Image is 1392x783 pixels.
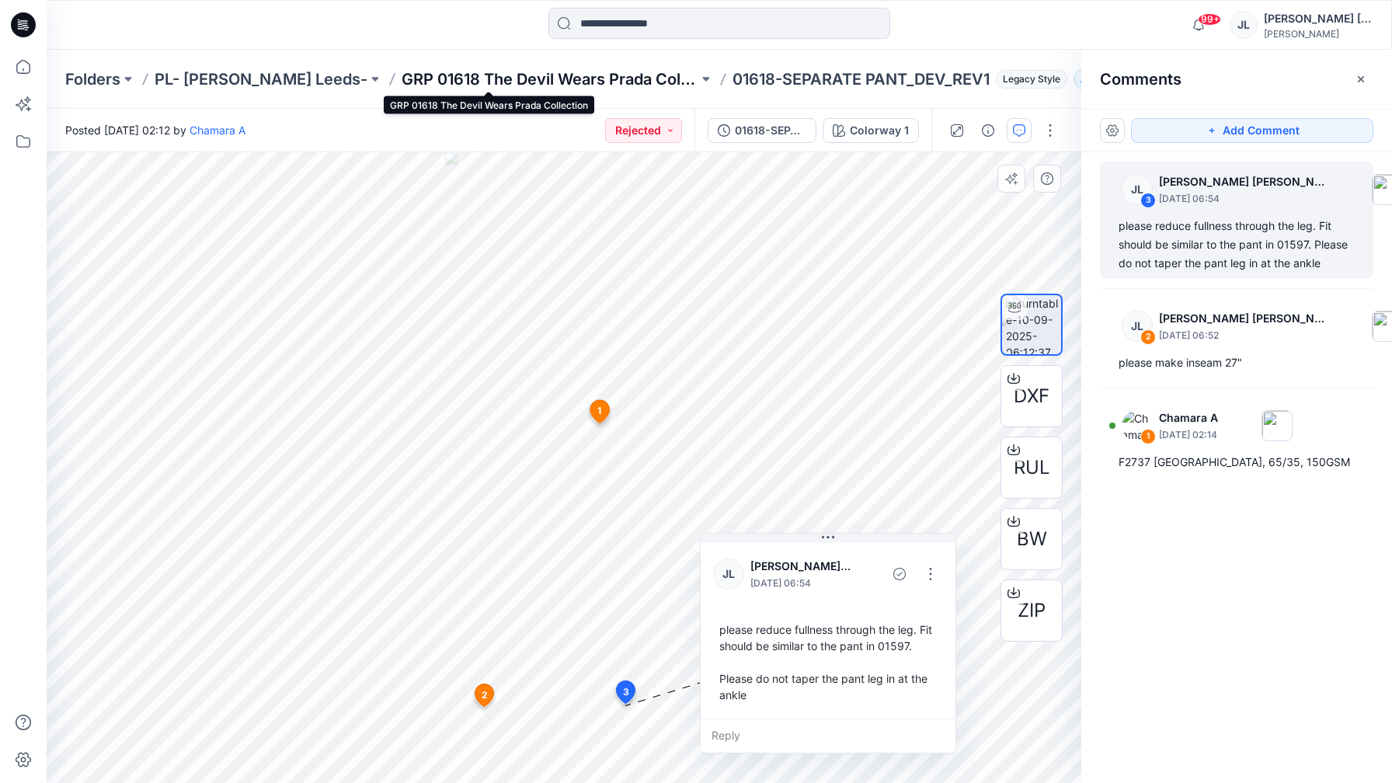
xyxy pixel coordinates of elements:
div: 3 [1140,193,1156,208]
p: [DATE] 06:52 [1159,328,1328,343]
span: ZIP [1018,597,1046,625]
p: [DATE] 06:54 [750,576,853,591]
span: 2 [482,688,488,702]
p: [DATE] 02:14 [1159,427,1218,443]
span: 99+ [1198,13,1221,26]
div: please make inseam 27" [1119,353,1355,372]
button: Legacy Style [990,68,1067,90]
span: BW [1017,525,1047,553]
div: [PERSON_NAME] [PERSON_NAME] [1264,9,1373,28]
span: DXF [1014,382,1049,410]
p: 01618-SEPARATE PANT_DEV_REV1 [733,68,990,90]
button: Details [976,118,1000,143]
div: 01618-SEPARATE PANT_DEV_REV1 [735,122,806,139]
span: 1 [597,404,601,418]
a: GRP 01618 The Devil Wears Prada Collection [402,68,698,90]
p: [PERSON_NAME] [PERSON_NAME] [750,557,853,576]
a: Chamara A [190,124,245,137]
h2: Comments [1100,70,1181,89]
div: 1 [1140,429,1156,444]
div: JL [1230,11,1258,39]
button: 32 [1074,68,1124,90]
div: [PERSON_NAME] [1264,28,1373,40]
div: JL [713,559,744,590]
div: please reduce fullness through the leg. Fit should be similar to the pant in 01597. Please do not... [1119,217,1355,273]
div: 2 [1140,329,1156,345]
span: 3 [623,685,629,699]
span: Posted [DATE] 02:12 by [65,122,245,138]
div: Colorway 1 [850,122,909,139]
p: [PERSON_NAME] [PERSON_NAME] [1159,172,1328,191]
span: Legacy Style [996,70,1067,89]
div: Reply [701,719,955,753]
p: [PERSON_NAME] [PERSON_NAME] [1159,309,1328,328]
button: 01618-SEPARATE PANT_DEV_REV1 [708,118,816,143]
img: Chamara A [1122,410,1153,441]
p: Chamara A [1159,409,1218,427]
p: [DATE] 06:54 [1159,191,1328,207]
div: please reduce fullness through the leg. Fit should be similar to the pant in 01597. Please do not... [713,615,943,709]
button: Colorway 1 [823,118,919,143]
a: Folders [65,68,120,90]
div: F2737 [GEOGRAPHIC_DATA], 65/35, 150GSM [1119,453,1355,472]
div: JL [1122,311,1153,342]
img: turntable-10-09-2025-06:12:37 [1006,295,1061,354]
div: JL [1122,174,1153,205]
span: RUL [1014,454,1050,482]
button: Add Comment [1131,118,1373,143]
a: PL- [PERSON_NAME] Leeds- [155,68,367,90]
